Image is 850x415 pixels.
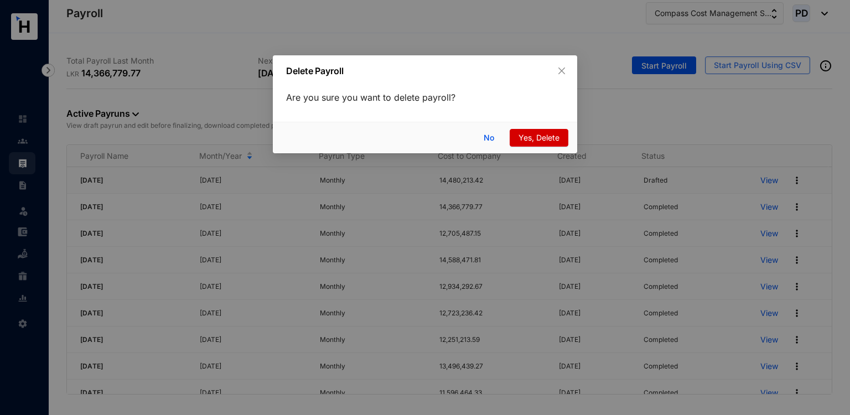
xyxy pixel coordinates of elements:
[557,66,566,75] span: close
[519,132,559,144] span: Yes, Delete
[510,129,568,147] button: Yes, Delete
[286,64,495,77] p: Delete Payroll
[484,132,494,144] span: No
[556,65,568,77] button: Close
[286,91,564,104] p: Are you sure you want to delete payroll?
[475,129,505,147] button: No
